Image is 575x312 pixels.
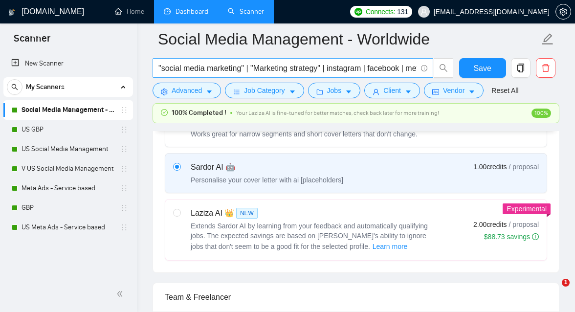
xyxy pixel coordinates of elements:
span: double-left [116,289,126,299]
div: Team & Freelancer [165,283,547,311]
span: delete [536,64,555,72]
span: caret-down [206,88,213,95]
a: US Meta Ads - Service based [22,218,114,237]
span: Connects: [366,6,395,17]
button: Laziza AI NEWExtends Sardor AI by learning from your feedback and automatically qualifying jobs. ... [372,241,408,252]
button: setting [555,4,571,20]
span: caret-down [405,88,412,95]
div: Works great for narrow segments and short cover letters that don't change. [191,129,418,139]
span: Job Category [244,85,285,96]
span: setting [161,88,168,95]
div: Sardor AI 🤖 [191,161,343,173]
span: 👑 [224,207,234,219]
span: holder [120,145,128,153]
a: GBP [22,198,114,218]
span: NEW [236,208,258,219]
img: upwork-logo.png [354,8,362,16]
button: Save [459,58,506,78]
span: 1 [562,279,570,287]
span: Save [473,62,491,74]
span: Your Laziza AI is fine-tuned for better matches, check back later for more training! [236,110,439,116]
span: Jobs [327,85,342,96]
li: New Scanner [3,54,133,73]
a: Reset All [491,85,518,96]
button: settingAdvancedcaret-down [153,83,221,98]
button: userClientcaret-down [364,83,420,98]
span: holder [120,223,128,231]
a: US Social Media Management [22,139,114,159]
span: edit [541,33,554,45]
span: Vendor [443,85,464,96]
span: holder [120,165,128,173]
a: Social Media Management - Worldwide [22,100,114,120]
a: searchScanner [228,7,264,16]
span: Client [383,85,401,96]
span: holder [120,126,128,134]
span: caret-down [468,88,475,95]
span: caret-down [345,88,352,95]
div: Laziza AI [191,207,435,219]
span: holder [120,184,128,192]
li: My Scanners [3,77,133,237]
span: 100% Completed ! [172,108,226,118]
span: 131 [397,6,408,17]
span: Advanced [172,85,202,96]
span: holder [120,106,128,114]
span: search [434,64,453,72]
button: search [434,58,453,78]
span: bars [233,88,240,95]
span: 100% [531,109,551,118]
span: / proposal [509,162,539,172]
span: user [373,88,379,95]
button: search [7,79,22,95]
a: homeHome [115,7,144,16]
span: setting [556,8,571,16]
button: idcardVendorcaret-down [424,83,484,98]
span: idcard [432,88,439,95]
iframe: Intercom notifications message [379,217,575,286]
a: Meta Ads - Service based [22,178,114,198]
span: info-circle [421,65,427,71]
span: 1.00 credits [473,161,507,172]
input: Scanner name... [158,27,539,51]
a: New Scanner [11,54,125,73]
span: search [7,84,22,90]
span: My Scanners [26,77,65,97]
span: Learn more [373,241,408,252]
span: Scanner [6,31,58,52]
span: holder [120,204,128,212]
a: US GBP [22,120,114,139]
span: caret-down [289,88,296,95]
span: folder [316,88,323,95]
span: copy [511,64,530,72]
span: Experimental [507,205,547,213]
div: Personalise your cover letter with ai [placeholders] [191,175,343,185]
span: user [420,8,427,15]
iframe: Intercom live chat [542,279,565,302]
span: Extends Sardor AI by learning from your feedback and automatically qualifying jobs. The expected ... [191,222,428,250]
span: check-circle [161,109,168,116]
a: setting [555,8,571,16]
input: Search Freelance Jobs... [158,62,417,74]
button: delete [536,58,555,78]
button: folderJobscaret-down [308,83,361,98]
button: barsJob Categorycaret-down [225,83,304,98]
img: logo [8,4,15,20]
a: dashboardDashboard [164,7,208,16]
button: copy [511,58,531,78]
a: V US Social Media Management [22,159,114,178]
